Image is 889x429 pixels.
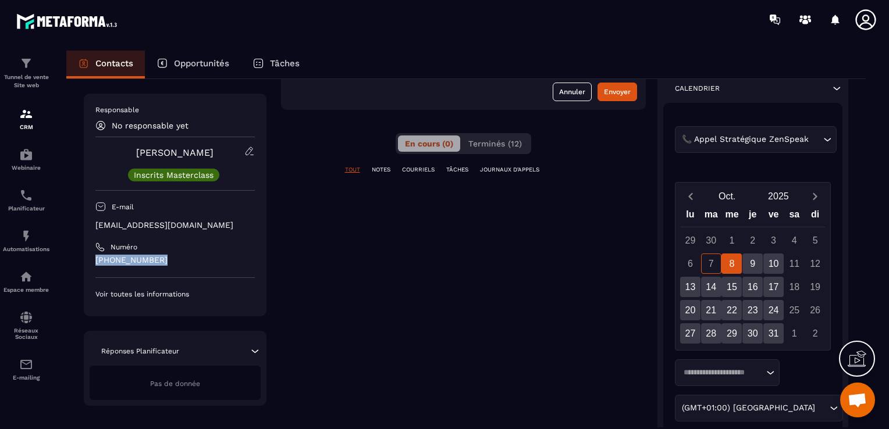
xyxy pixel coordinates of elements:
[345,166,360,174] p: TOUT
[95,220,255,231] p: [EMAIL_ADDRESS][DOMAIN_NAME]
[721,300,742,320] div: 22
[19,107,33,121] img: formation
[112,121,189,130] p: No responsable yet
[763,323,784,344] div: 31
[805,300,826,320] div: 26
[3,165,49,171] p: Webinaire
[680,206,701,227] div: lu
[721,206,742,227] div: me
[604,86,631,98] div: Envoyer
[784,323,805,344] div: 1
[3,349,49,389] a: emailemailE-mailing
[675,359,780,386] div: Search for option
[742,300,763,320] div: 23
[680,188,702,204] button: Previous month
[680,277,700,297] div: 13
[134,171,214,179] p: Inscrits Masterclass
[66,51,145,78] a: Contacts
[19,229,33,243] img: automations
[136,147,214,158] a: [PERSON_NAME]
[680,230,700,251] div: 29
[784,230,805,251] div: 4
[598,83,637,101] button: Envoyer
[480,166,539,174] p: JOURNAUX D'APPELS
[3,287,49,293] p: Espace membre
[702,186,753,206] button: Open months overlay
[174,58,229,69] p: Opportunités
[398,135,460,152] button: En cours (0)
[763,300,784,320] div: 24
[95,58,133,69] p: Contacts
[763,277,784,297] div: 17
[145,51,241,78] a: Opportunités
[721,323,742,344] div: 29
[701,300,721,320] div: 21
[721,253,742,274] div: 8
[680,206,826,344] div: Calendar wrapper
[405,139,453,148] span: En cours (0)
[784,206,805,227] div: sa
[675,395,843,421] div: Search for option
[763,253,784,274] div: 10
[3,180,49,220] a: schedulerschedulerPlanificateur
[95,105,255,115] p: Responsable
[805,277,826,297] div: 19
[701,230,721,251] div: 30
[721,277,742,297] div: 15
[19,357,33,371] img: email
[742,206,763,227] div: je
[840,382,875,417] div: Ouvrir le chat
[742,277,763,297] div: 16
[3,302,49,349] a: social-networksocial-networkRéseaux Sociaux
[742,230,763,251] div: 2
[742,253,763,274] div: 9
[675,126,837,153] div: Search for option
[3,73,49,90] p: Tunnel de vente Site web
[763,206,784,227] div: ve
[680,300,700,320] div: 20
[784,253,805,274] div: 11
[553,83,592,101] button: Annuler
[680,253,700,274] div: 6
[700,206,721,227] div: ma
[675,84,720,93] p: Calendrier
[19,270,33,284] img: automations
[701,323,721,344] div: 28
[3,124,49,130] p: CRM
[3,48,49,98] a: formationformationTunnel de vente Site web
[150,380,200,388] span: Pas de donnée
[19,310,33,324] img: social-network
[19,148,33,162] img: automations
[680,133,812,146] span: 📞 Appel Stratégique ZenSpeak
[721,230,742,251] div: 1
[3,139,49,180] a: automationsautomationsWebinaire
[701,277,721,297] div: 14
[680,323,700,344] div: 27
[680,402,818,414] span: (GMT+01:00) [GEOGRAPHIC_DATA]
[804,188,826,204] button: Next month
[805,206,826,227] div: di
[3,327,49,340] p: Réseaux Sociaux
[680,230,826,344] div: Calendar days
[818,402,827,414] input: Search for option
[468,139,522,148] span: Terminés (12)
[805,323,826,344] div: 2
[784,300,805,320] div: 25
[241,51,311,78] a: Tâches
[805,253,826,274] div: 12
[112,202,134,212] p: E-mail
[402,166,435,174] p: COURRIELS
[763,230,784,251] div: 3
[3,98,49,139] a: formationformationCRM
[446,166,468,174] p: TÂCHES
[101,346,179,356] p: Réponses Planificateur
[3,374,49,381] p: E-mailing
[461,135,529,152] button: Terminés (12)
[95,289,255,299] p: Voir toutes les informations
[270,58,300,69] p: Tâches
[3,246,49,252] p: Automatisations
[784,277,805,297] div: 18
[3,205,49,212] p: Planificateur
[95,255,255,266] p: [PHONE_NUMBER]
[19,56,33,70] img: formation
